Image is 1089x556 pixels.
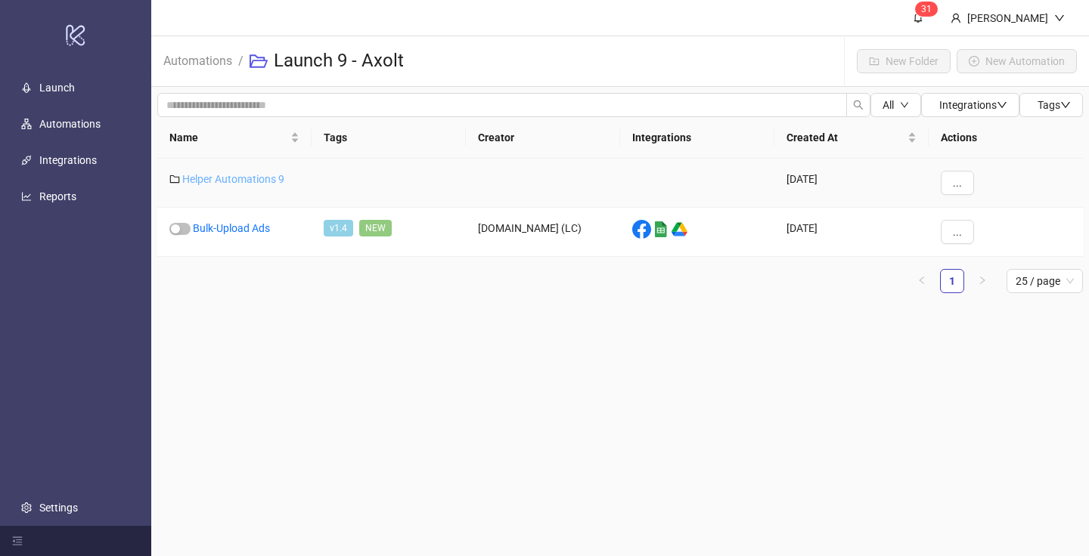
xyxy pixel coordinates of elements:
span: down [1060,100,1071,110]
li: 1 [940,269,964,293]
a: Automations [39,118,101,130]
button: Integrationsdown [921,93,1019,117]
div: [DATE] [774,159,929,208]
button: ... [941,220,974,244]
span: 1 [926,4,932,14]
a: Bulk-Upload Ads [193,222,270,234]
span: left [917,276,926,285]
th: Created At [774,117,929,159]
span: bell [913,12,923,23]
span: Name [169,129,287,146]
div: [DATE] [774,208,929,257]
span: v1.4 [324,220,353,236]
th: Integrations [620,117,774,159]
li: Previous Page [910,269,934,293]
span: ... [953,226,962,238]
button: New Folder [857,49,951,73]
th: Actions [929,117,1083,159]
span: Created At [786,129,904,146]
span: folder [169,174,180,184]
sup: 31 [915,2,938,17]
span: user [951,13,961,23]
a: Settings [39,502,78,514]
button: Tagsdown [1019,93,1083,117]
button: left [910,269,934,293]
a: Automations [160,51,235,68]
span: down [900,100,909,110]
button: ... [941,171,974,195]
span: down [997,100,1007,110]
th: Creator [466,117,620,159]
span: All [883,99,894,111]
a: Reports [39,190,76,202]
a: Launch [39,82,75,94]
h3: Launch 9 - Axolt [274,49,404,73]
span: 3 [921,4,926,14]
th: Tags [312,117,466,159]
div: [DOMAIN_NAME] (LC) [466,208,620,257]
a: 1 [941,270,963,292]
span: ... [953,177,962,189]
li: / [238,49,244,73]
span: folder-open [250,52,268,70]
li: Next Page [970,269,994,293]
span: Integrations [939,99,1007,111]
button: Alldown [870,93,921,117]
div: Page Size [1007,269,1083,293]
span: 25 / page [1016,270,1074,292]
a: Helper Automations 9 [182,173,284,185]
th: Name [157,117,312,159]
span: menu-fold [12,536,23,546]
span: search [853,100,864,110]
span: right [978,276,987,285]
button: New Automation [957,49,1077,73]
span: NEW [359,220,392,236]
span: down [1054,13,1065,23]
button: right [970,269,994,293]
a: Integrations [39,154,97,166]
span: Tags [1038,99,1071,111]
div: [PERSON_NAME] [961,10,1054,26]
